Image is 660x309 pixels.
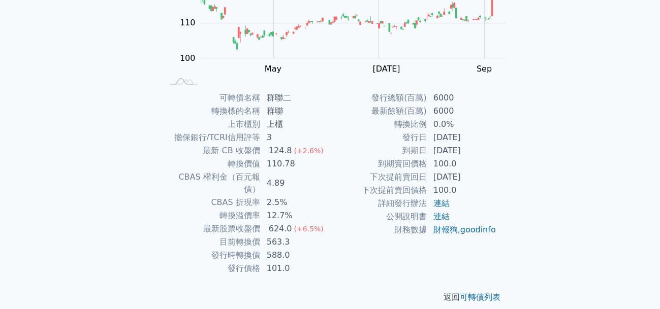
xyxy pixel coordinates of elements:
p: 返回 [151,291,509,303]
td: 詳細發行辦法 [330,197,427,210]
td: 100.0 [427,157,497,170]
td: 可轉債名稱 [164,91,261,105]
td: 發行價格 [164,262,261,275]
tspan: 100 [180,53,196,63]
td: , [427,223,497,236]
tspan: 110 [180,18,196,28]
td: 6000 [427,105,497,118]
td: 563.3 [261,235,330,249]
td: 財務數據 [330,223,427,236]
td: 4.89 [261,170,330,196]
td: 下次提前賣回價格 [330,184,427,197]
td: 101.0 [261,262,330,275]
td: [DATE] [427,144,497,157]
td: 下次提前賣回日 [330,170,427,184]
tspan: May [265,64,281,74]
a: 財報狗 [433,225,458,234]
td: 轉換比例 [330,118,427,131]
td: 6000 [427,91,497,105]
td: CBAS 權利金（百元報價） [164,170,261,196]
td: 公開說明書 [330,210,427,223]
div: 624.0 [267,223,294,235]
td: 100.0 [427,184,497,197]
td: 0.0% [427,118,497,131]
span: (+2.6%) [294,147,324,155]
td: CBAS 折現率 [164,196,261,209]
td: 110.78 [261,157,330,170]
td: 最新餘額(百萬) [330,105,427,118]
td: 發行時轉換價 [164,249,261,262]
div: 124.8 [267,145,294,157]
td: 轉換價值 [164,157,261,170]
td: 上櫃 [261,118,330,131]
td: 群聯二 [261,91,330,105]
td: 最新 CB 收盤價 [164,144,261,157]
td: [DATE] [427,170,497,184]
td: 最新股票收盤價 [164,222,261,235]
td: 12.7% [261,209,330,222]
td: 到期日 [330,144,427,157]
td: 目前轉換價 [164,235,261,249]
td: 到期賣回價格 [330,157,427,170]
td: 群聯 [261,105,330,118]
td: 發行總額(百萬) [330,91,427,105]
a: 連結 [433,198,450,208]
a: 可轉債列表 [460,292,501,302]
span: (+6.5%) [294,225,324,233]
a: goodinfo [460,225,496,234]
td: 2.5% [261,196,330,209]
td: 轉換標的名稱 [164,105,261,118]
td: 轉換溢價率 [164,209,261,222]
tspan: Sep [477,64,492,74]
a: 連結 [433,212,450,221]
td: 發行日 [330,131,427,144]
td: 3 [261,131,330,144]
td: [DATE] [427,131,497,144]
tspan: [DATE] [373,64,400,74]
td: 588.0 [261,249,330,262]
td: 上市櫃別 [164,118,261,131]
td: 擔保銀行/TCRI信用評等 [164,131,261,144]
